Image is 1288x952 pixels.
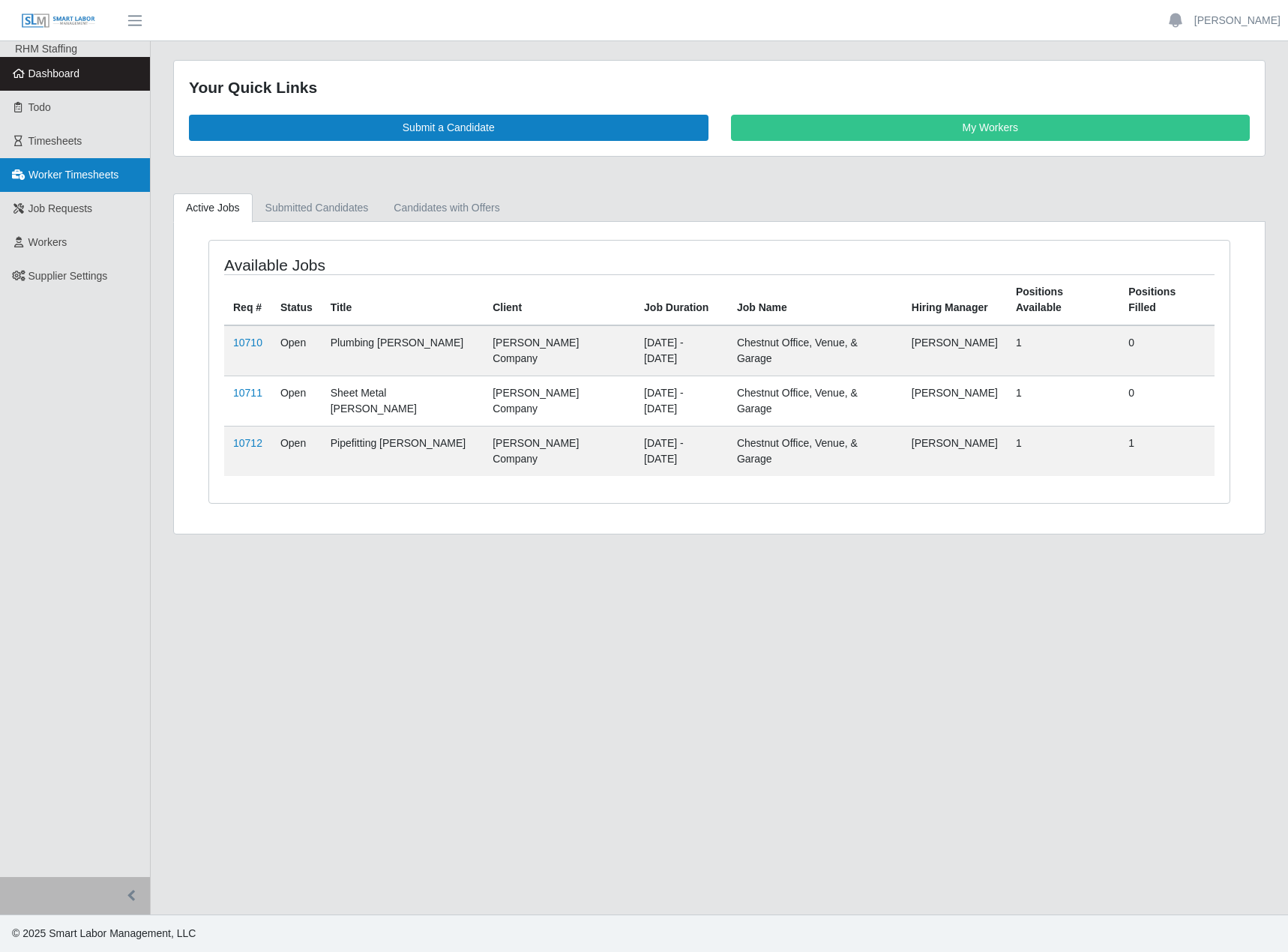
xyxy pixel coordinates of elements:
td: [PERSON_NAME] [903,426,1007,476]
a: My Workers [731,115,1251,141]
td: [DATE] - [DATE] [635,325,728,376]
td: Open [271,376,322,426]
th: Client [484,274,635,325]
td: 0 [1119,376,1215,426]
a: 10711 [233,387,262,399]
td: Sheet Metal [PERSON_NAME] [322,376,484,426]
span: Todo [28,101,51,113]
span: Supplier Settings [28,270,108,282]
th: Req # [224,274,271,325]
a: 10710 [233,337,262,349]
img: SLM Logo [21,13,96,29]
th: Status [271,274,322,325]
td: Pipefitting [PERSON_NAME] [322,426,484,476]
th: Job Duration [635,274,728,325]
span: Timesheets [28,135,82,147]
td: [PERSON_NAME] [903,325,1007,376]
td: [PERSON_NAME] Company [484,376,635,426]
h4: Available Jobs [224,256,624,274]
td: 1 [1007,325,1119,376]
span: Job Requests [28,202,93,214]
span: Dashboard [28,67,80,79]
td: [DATE] - [DATE] [635,376,728,426]
span: Workers [28,236,67,248]
span: RHM Staffing [15,43,77,55]
th: Title [322,274,484,325]
td: [DATE] - [DATE] [635,426,728,476]
td: 1 [1007,426,1119,476]
div: Your Quick Links [189,76,1250,100]
td: Plumbing [PERSON_NAME] [322,325,484,376]
a: 10712 [233,437,262,449]
td: Chestnut Office, Venue, & Garage [728,376,903,426]
td: 1 [1007,376,1119,426]
td: Chestnut Office, Venue, & Garage [728,426,903,476]
th: Job Name [728,274,903,325]
td: Chestnut Office, Venue, & Garage [728,325,903,376]
span: Worker Timesheets [28,169,118,181]
td: 0 [1119,325,1215,376]
td: 1 [1119,426,1215,476]
th: Positions Filled [1119,274,1215,325]
a: [PERSON_NAME] [1194,13,1281,28]
td: [PERSON_NAME] Company [484,325,635,376]
a: Active Jobs [173,193,253,223]
a: Submitted Candidates [253,193,382,223]
th: Hiring Manager [903,274,1007,325]
span: © 2025 Smart Labor Management, LLC [12,927,196,939]
td: [PERSON_NAME] Company [484,426,635,476]
td: Open [271,325,322,376]
th: Positions Available [1007,274,1119,325]
a: Submit a Candidate [189,115,708,141]
td: Open [271,426,322,476]
td: [PERSON_NAME] [903,376,1007,426]
a: Candidates with Offers [381,193,512,223]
